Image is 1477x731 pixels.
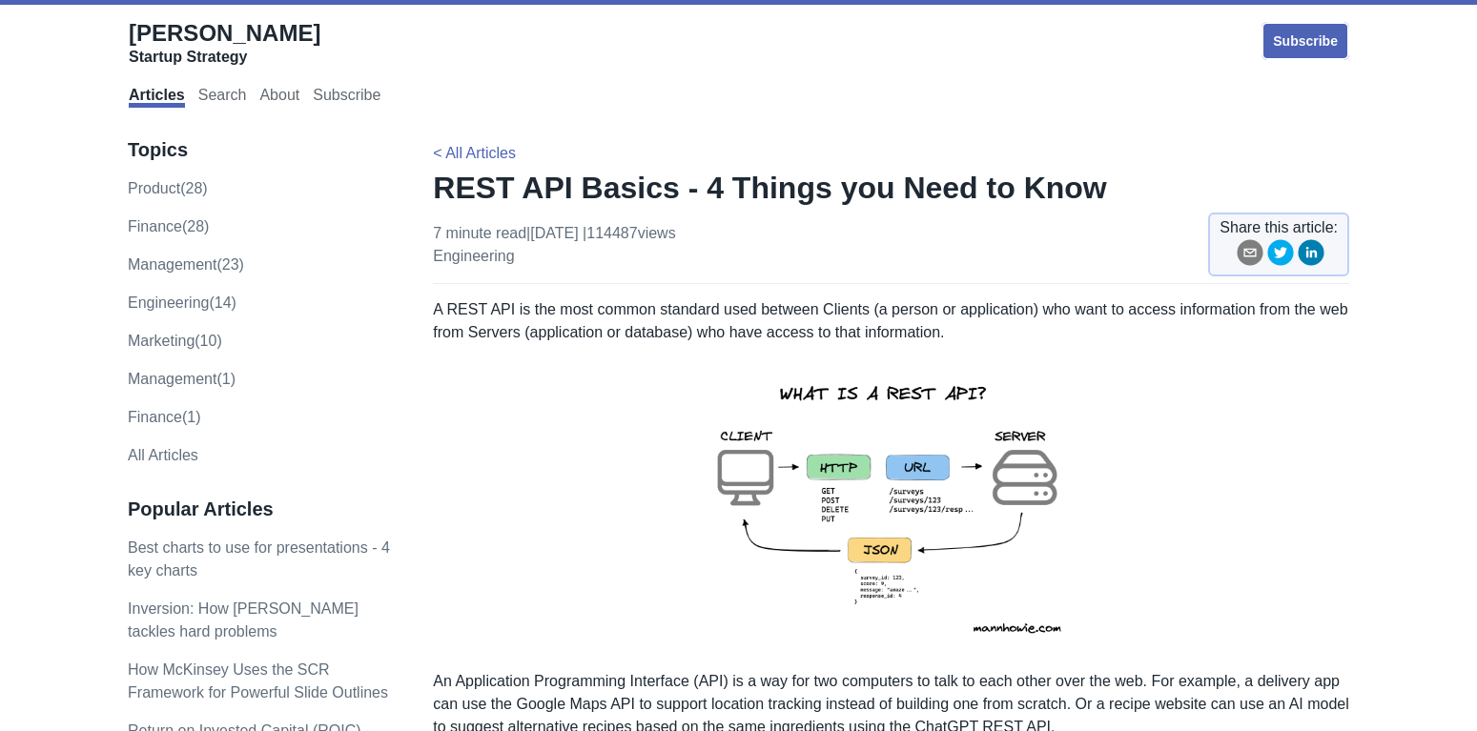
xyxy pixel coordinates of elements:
a: engineering [433,248,514,264]
h3: Popular Articles [128,497,393,521]
h1: REST API Basics - 4 Things you Need to Know [433,169,1349,207]
a: finance(28) [128,218,209,234]
a: Inversion: How [PERSON_NAME] tackles hard problems [128,600,359,640]
a: All Articles [128,447,198,463]
button: linkedin [1298,239,1324,273]
a: Subscribe [1262,22,1349,60]
a: engineering(14) [128,294,236,311]
span: Share this article: [1220,216,1338,239]
p: 7 minute read | [DATE] [433,222,675,268]
a: Search [198,87,247,108]
a: [PERSON_NAME]Startup Strategy [129,19,320,67]
h3: Topics [128,138,393,162]
span: | 114487 views [583,225,676,241]
a: management(23) [128,256,244,273]
a: About [259,87,299,108]
a: Articles [129,87,185,108]
img: rest-api [683,359,1100,655]
p: A REST API is the most common standard used between Clients (a person or application) who want to... [433,298,1349,344]
a: How McKinsey Uses the SCR Framework for Powerful Slide Outlines [128,661,388,701]
a: Finance(1) [128,409,200,425]
div: Startup Strategy [129,48,320,67]
a: marketing(10) [128,333,222,349]
a: Management(1) [128,371,236,387]
button: email [1237,239,1263,273]
button: twitter [1267,239,1294,273]
a: Best charts to use for presentations - 4 key charts [128,539,390,579]
a: Subscribe [313,87,380,108]
a: product(28) [128,180,208,196]
a: < All Articles [433,145,516,161]
span: [PERSON_NAME] [129,20,320,46]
